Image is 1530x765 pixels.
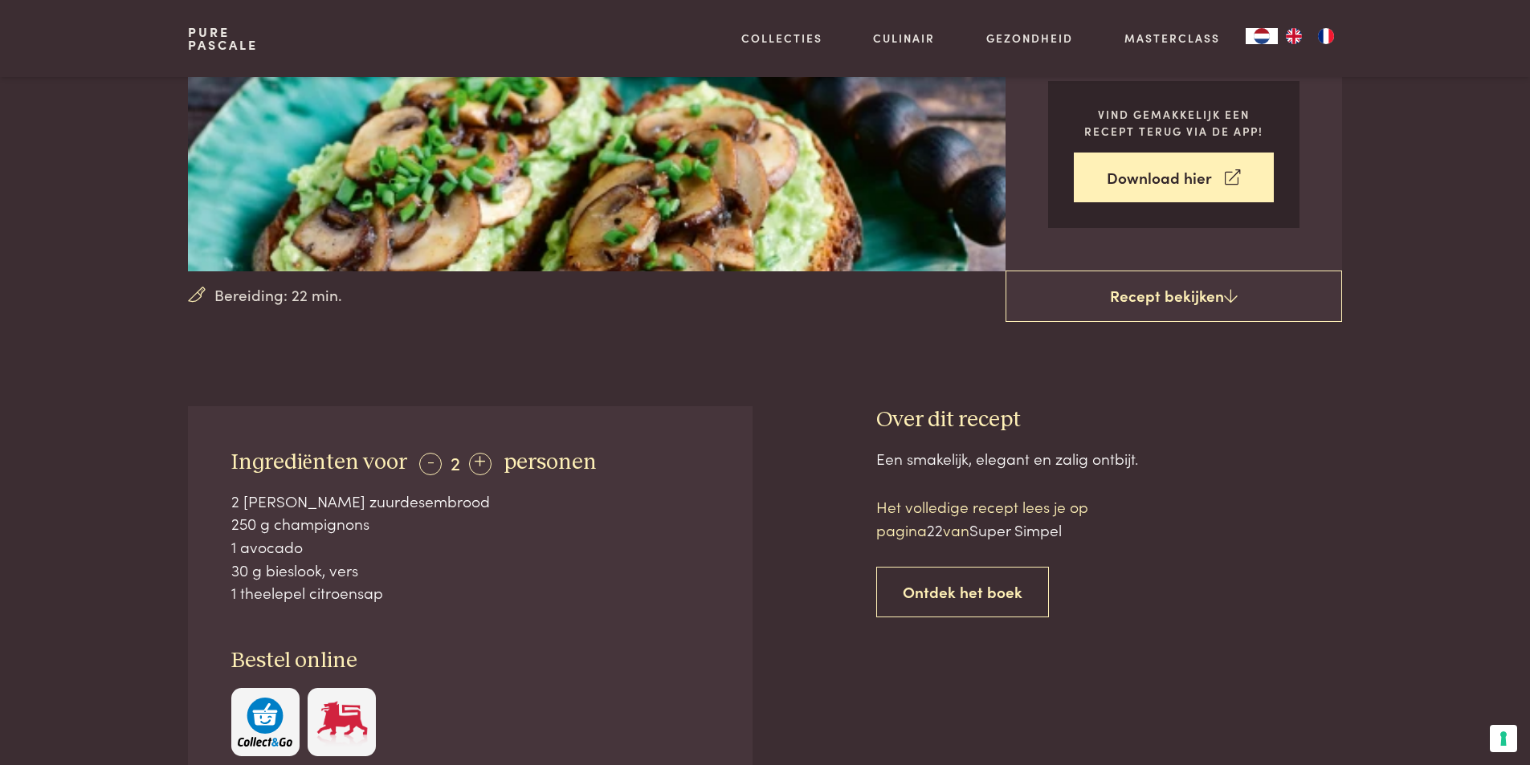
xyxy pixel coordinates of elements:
a: Ontdek het boek [876,567,1049,617]
span: 22 [927,519,943,540]
a: Culinair [873,30,935,47]
img: Delhaize [315,698,369,747]
div: 250 g champignons [231,512,710,535]
span: Ingrediënten voor [231,451,407,474]
div: Een smakelijk, elegant en zalig ontbijt. [876,447,1342,470]
span: Super Simpel [969,519,1062,540]
a: Recept bekijken [1006,271,1342,322]
a: Download hier [1074,153,1274,203]
a: Collecties [741,30,822,47]
span: Bereiding: 22 min. [214,283,342,307]
ul: Language list [1278,28,1342,44]
button: Uw voorkeuren voor toestemming voor trackingtechnologieën [1490,725,1517,752]
h3: Bestel online [231,647,710,675]
a: FR [1310,28,1342,44]
div: + [469,453,492,475]
div: - [419,453,442,475]
div: 1 avocado [231,535,710,559]
span: 2 [451,449,460,475]
div: Language [1246,28,1278,44]
aside: Language selected: Nederlands [1246,28,1342,44]
h3: Over dit recept [876,406,1342,434]
img: c308188babc36a3a401bcb5cb7e020f4d5ab42f7cacd8327e500463a43eeb86c.svg [238,698,292,747]
a: NL [1246,28,1278,44]
div: 1 theelepel citroensap [231,581,710,604]
div: 2 [PERSON_NAME] zuurdesembrood [231,490,710,513]
a: Masterclass [1124,30,1220,47]
a: Gezondheid [986,30,1073,47]
div: 30 g bieslook, vers [231,559,710,582]
span: personen [504,451,597,474]
a: PurePascale [188,26,258,51]
p: Vind gemakkelijk een recept terug via de app! [1074,106,1274,139]
p: Het volledige recept lees je op pagina van [876,495,1149,541]
a: EN [1278,28,1310,44]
